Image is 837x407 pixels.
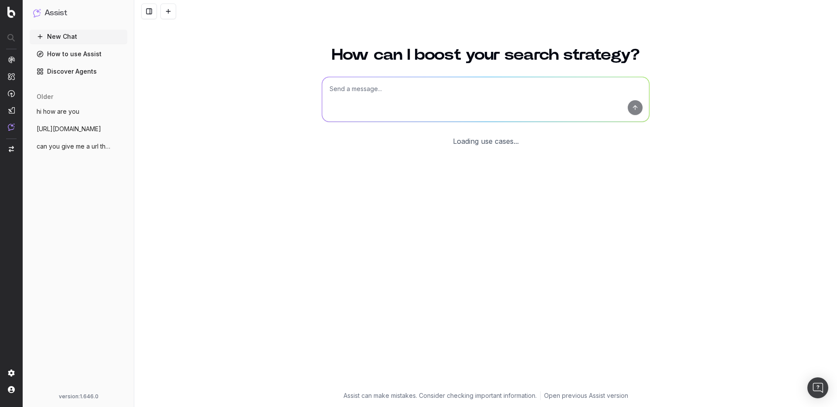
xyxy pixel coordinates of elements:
[322,47,650,63] h1: How can I boost your search strategy?
[8,123,15,131] img: Assist
[9,146,14,152] img: Switch project
[8,386,15,393] img: My account
[30,64,127,78] a: Discover Agents
[344,391,537,400] p: Assist can make mistakes. Consider checking important information.
[453,136,519,146] div: Loading use cases...
[33,9,41,17] img: Assist
[8,370,15,376] img: Setting
[30,47,127,61] a: How to use Assist
[30,30,127,44] button: New Chat
[807,377,828,398] div: Open Intercom Messenger
[33,393,124,400] div: version: 1.646.0
[8,73,15,80] img: Intelligence
[8,107,15,114] img: Studio
[37,107,79,116] span: hi how are you
[30,139,127,153] button: can you give me a url that I could ask f
[30,105,127,119] button: hi how are you
[30,122,127,136] button: [URL][DOMAIN_NAME]
[33,7,124,19] button: Assist
[544,391,628,400] a: Open previous Assist version
[44,7,67,19] h1: Assist
[8,90,15,97] img: Activation
[37,142,113,151] span: can you give me a url that I could ask f
[7,7,15,18] img: Botify logo
[8,56,15,63] img: Analytics
[37,125,101,133] span: [URL][DOMAIN_NAME]
[37,92,53,101] span: older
